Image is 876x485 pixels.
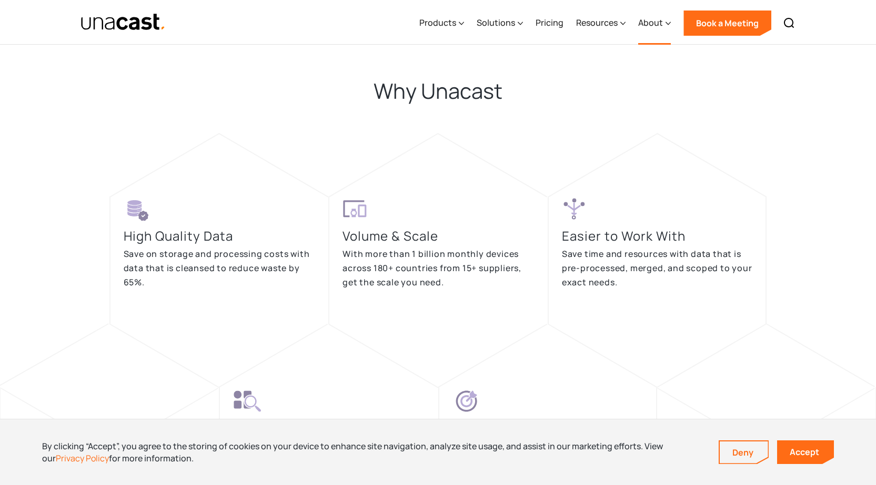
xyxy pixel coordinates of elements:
h2: Why Unacast [374,77,502,105]
img: Unacast text logo [80,13,166,32]
h3: Volume & Scale [343,227,444,245]
p: Save on storage and processing costs with data that is cleansed to reduce waste by 65%. [124,247,316,289]
a: Deny [720,441,768,463]
a: Privacy Policy [56,452,109,464]
a: Pricing [536,2,563,45]
div: About [638,16,663,29]
h3: High Quality Data [124,227,238,245]
div: Solutions [477,2,523,45]
div: Resources [576,16,618,29]
p: Save time and resources with data that is pre-processed, merged, and scoped to your exact needs. [562,247,753,289]
a: Book a Meeting [683,11,771,36]
img: Search icon [783,17,796,29]
div: Products [419,2,464,45]
div: Resources [576,2,626,45]
h3: Forensic Flagging [233,418,349,436]
h3: Accuracy [452,418,516,436]
div: Solutions [477,16,515,29]
div: Products [419,16,456,29]
div: By clicking “Accept”, you agree to the storing of cookies on your device to enhance site navigati... [42,440,703,464]
div: About [638,2,671,45]
h3: Easier to Work With [562,227,691,245]
p: With more than 1 billion monthly devices across 180+ countries from 15+ suppliers, get the scale ... [343,247,535,289]
a: Accept [777,440,834,464]
a: home [80,13,166,32]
